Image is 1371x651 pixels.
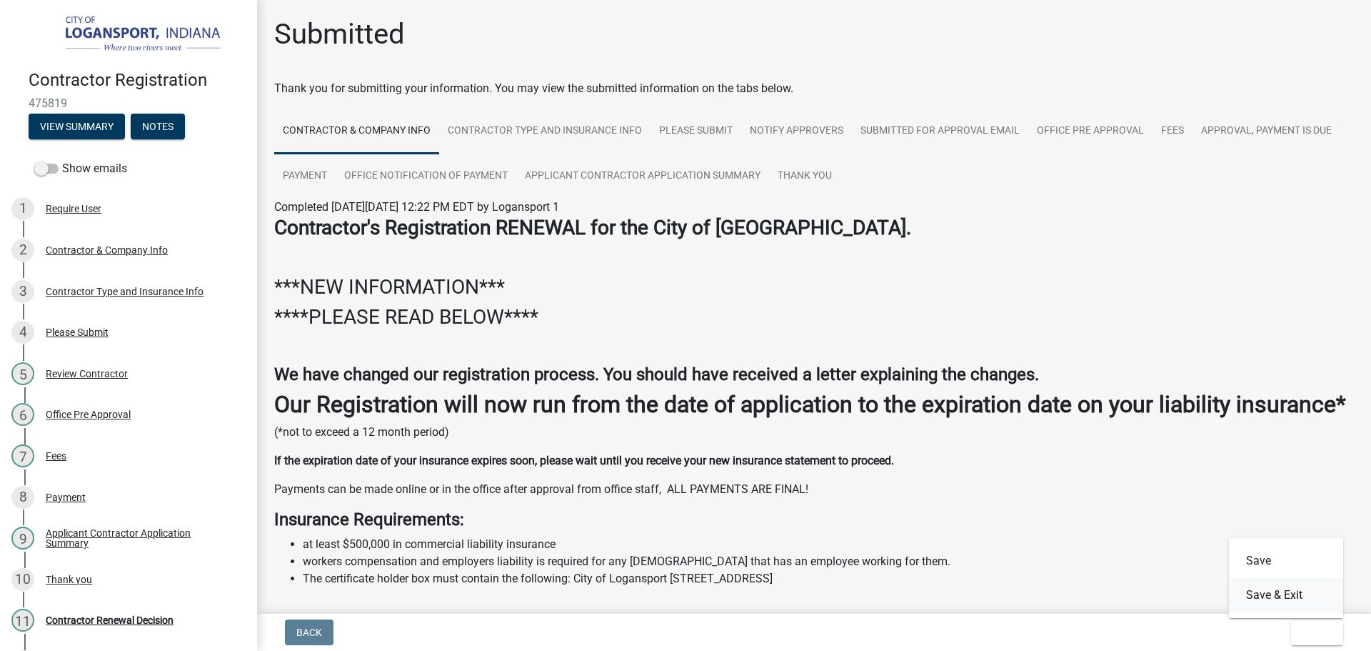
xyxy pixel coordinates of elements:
[303,553,1354,570] li: workers compensation and employers liability is required for any [DEMOGRAPHIC_DATA] that has an e...
[274,391,1346,418] strong: Our Registration will now run from the date of application to the expiration date on your liabili...
[11,239,34,262] div: 2
[1229,544,1343,578] button: Save
[46,327,109,337] div: Please Submit
[46,287,204,297] div: Contractor Type and Insurance Info
[11,321,34,344] div: 4
[11,444,34,467] div: 7
[336,154,516,199] a: Office Notification of Payment
[46,528,234,548] div: Applicant Contractor Application Summary
[274,454,894,467] strong: If the expiration date of your insurance expires soon, please wait until you receive your new ins...
[11,362,34,385] div: 5
[439,109,651,154] a: Contractor Type and Insurance Info
[651,109,741,154] a: Please Submit
[1229,578,1343,612] button: Save & Exit
[11,609,34,632] div: 11
[296,627,322,638] span: Back
[11,280,34,303] div: 3
[1291,620,1343,645] button: Exit
[274,216,911,239] strong: Contractor's Registration RENEWAL for the City of [GEOGRAPHIC_DATA].
[29,121,125,133] wm-modal-confirm: Summary
[11,568,34,591] div: 10
[11,486,34,509] div: 8
[46,409,131,419] div: Office Pre Approval
[11,197,34,220] div: 1
[1229,538,1343,618] div: Exit
[274,510,464,530] strong: Insurance Requirements:
[274,80,1354,97] div: Thank you for submitting your information. You may view the submitted information on the tabs below.
[303,536,1354,553] li: at least $500,000 in commercial liability insurance
[285,620,333,645] button: Back
[852,109,1028,154] a: SUBMITTED FOR APPROVAL EMAIL
[1192,109,1340,154] a: Approval, payment is due
[29,15,234,55] img: City of Logansport, Indiana
[29,96,228,110] span: 475819
[274,424,1354,441] p: (*not to exceed a 12 month period)
[46,245,168,255] div: Contractor & Company Info
[131,121,185,133] wm-modal-confirm: Notes
[46,615,174,625] div: Contractor Renewal Decision
[303,570,1354,587] li: The certificate holder box must contain the following: City of Logansport [STREET_ADDRESS]
[1302,627,1323,638] span: Exit
[516,154,769,199] a: Applicant Contractor Application Summary
[46,369,128,379] div: Review Contractor
[46,575,92,585] div: Thank you
[1028,109,1152,154] a: Office Pre Approval
[741,109,852,154] a: Notify Approvers
[274,154,336,199] a: Payment
[274,200,559,214] span: Completed [DATE][DATE] 12:22 PM EDT by Logansport 1
[274,481,1354,498] p: Payments can be made online or in the office after approval from office staff, ALL PAYMENTS ARE F...
[46,492,86,502] div: Payment
[11,403,34,426] div: 6
[34,160,127,177] label: Show emails
[769,154,840,199] a: Thank you
[46,451,66,461] div: Fees
[131,114,185,139] button: Notes
[29,114,125,139] button: View Summary
[46,204,101,214] div: Require User
[1152,109,1192,154] a: Fees
[274,109,439,154] a: Contractor & Company Info
[274,364,1039,384] strong: We have changed our registration process. You should have received a letter explaining the changes.
[274,17,405,51] h1: Submitted
[11,527,34,550] div: 9
[29,70,246,91] h4: Contractor Registration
